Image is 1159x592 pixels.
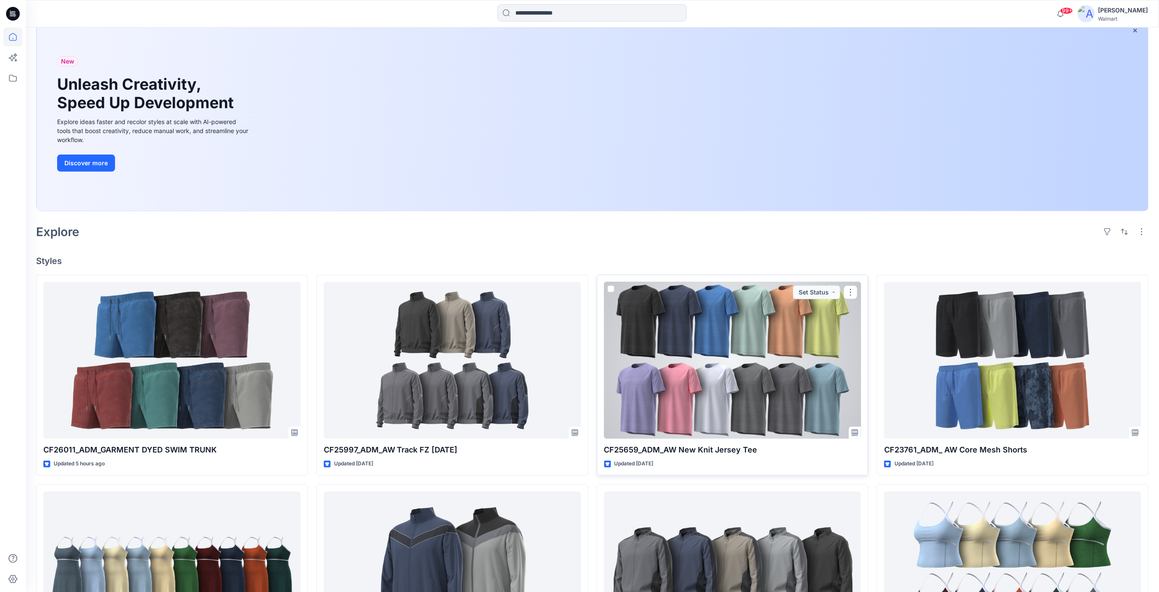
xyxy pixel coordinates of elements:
a: CF25659_ADM_AW New Knit Jersey Tee [604,282,861,439]
p: Updated 5 hours ago [54,459,105,468]
h1: Unleash Creativity, Speed Up Development [57,75,237,112]
a: CF26011_ADM_GARMENT DYED SWIM TRUNK [43,282,301,439]
p: Updated [DATE] [894,459,934,468]
a: CF25997_ADM_AW Track FZ 16AUG25 [324,282,581,439]
p: CF25659_ADM_AW New Knit Jersey Tee [604,444,861,456]
p: CF26011_ADM_GARMENT DYED SWIM TRUNK [43,444,301,456]
p: Updated [DATE] [334,459,373,468]
p: CF23761_ADM_ AW Core Mesh Shorts [884,444,1141,456]
p: CF25997_ADM_AW Track FZ [DATE] [324,444,581,456]
button: Discover more [57,155,115,172]
span: New [61,56,74,67]
p: Updated [DATE] [614,459,654,468]
a: CF23761_ADM_ AW Core Mesh Shorts [884,282,1141,439]
span: 99+ [1060,7,1073,14]
div: [PERSON_NAME] [1098,5,1148,15]
h4: Styles [36,256,1149,266]
h2: Explore [36,225,79,239]
a: Discover more [57,155,250,172]
div: Walmart [1098,15,1148,22]
div: Explore ideas faster and recolor styles at scale with AI-powered tools that boost creativity, red... [57,117,250,144]
img: avatar [1078,5,1095,22]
